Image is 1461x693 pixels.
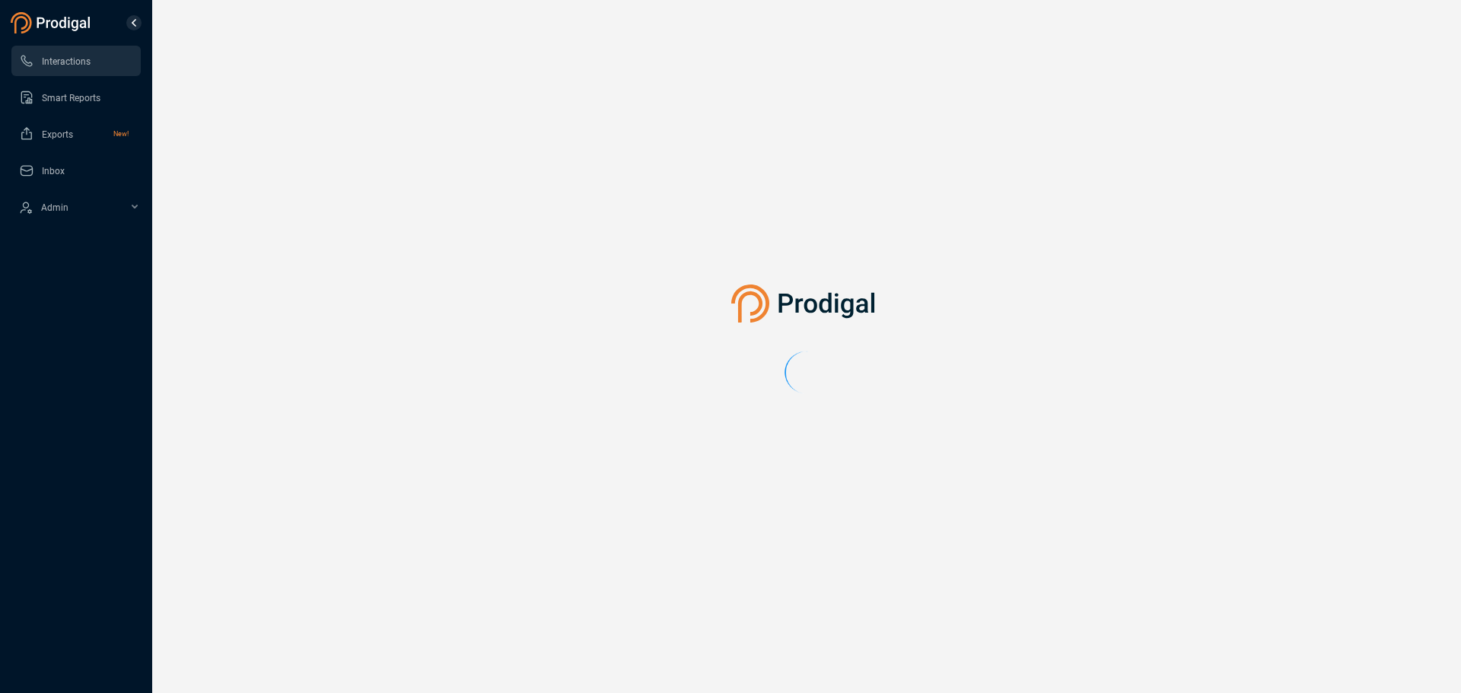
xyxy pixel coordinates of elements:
[11,46,141,76] li: Interactions
[42,166,65,176] span: Inbox
[11,12,94,33] img: prodigal-logo
[42,93,100,103] span: Smart Reports
[19,46,129,76] a: Interactions
[11,119,141,149] li: Exports
[19,119,129,149] a: ExportsNew!
[11,155,141,186] li: Inbox
[11,82,141,113] li: Smart Reports
[42,56,91,67] span: Interactions
[731,285,883,323] img: prodigal-logo
[19,82,129,113] a: Smart Reports
[42,129,73,140] span: Exports
[113,119,129,149] span: New!
[19,155,129,186] a: Inbox
[41,202,68,213] span: Admin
